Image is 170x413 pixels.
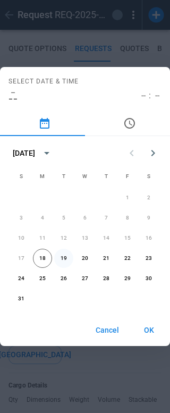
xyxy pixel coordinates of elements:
span: Saturday [139,166,158,187]
span: – [11,88,15,97]
button: Next month [142,142,164,164]
span: Sunday [12,166,31,187]
span: Thursday [97,166,116,187]
span: Wednesday [75,166,95,187]
span: Friday [118,166,137,187]
button: pick time [85,111,170,136]
button: –– [8,97,18,102]
button: 23 [139,249,158,268]
button: 20 [75,249,95,268]
button: 27 [75,269,95,288]
button: Cancel [87,319,127,342]
button: 29 [118,269,137,288]
button: -- [153,90,161,100]
button: 25 [33,269,52,288]
button: – [8,88,17,97]
span: Monday [33,166,52,187]
span: : [149,90,151,100]
span: -- [155,90,159,100]
div: [DATE] [13,149,35,158]
span: -- [141,90,146,100]
button: 19 [54,249,73,268]
button: 26 [54,269,73,288]
button: calendar view is open, switch to year view [38,145,55,162]
button: -- [139,90,148,100]
span: Tuesday [54,166,73,187]
button: 22 [118,249,137,268]
button: 28 [97,269,116,288]
button: 21 [97,249,116,268]
button: 18 [33,249,52,268]
button: 24 [12,269,31,288]
span: Select date & time [8,75,79,88]
button: 31 [12,289,31,308]
button: OK [132,319,166,342]
button: 30 [139,269,158,288]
